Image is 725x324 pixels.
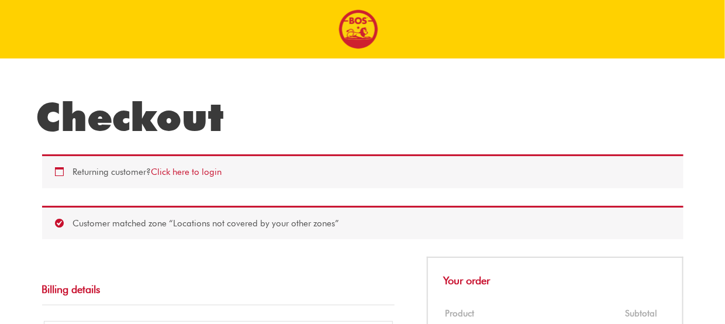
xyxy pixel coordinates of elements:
div: Returning customer? [42,154,683,188]
h3: Your order [427,257,683,298]
a: Click here to login [151,167,222,177]
img: BOS logo finals-200px [339,9,378,49]
div: Customer matched zone “Locations not covered by your other zones” [42,206,683,240]
h1: Checkout [36,94,689,140]
h3: Billing details [42,271,395,305]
